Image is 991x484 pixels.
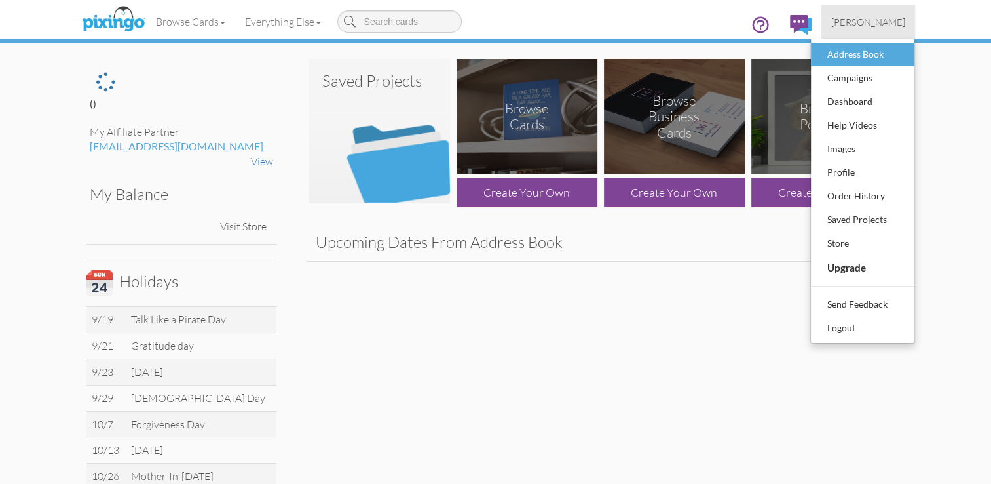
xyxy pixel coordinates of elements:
img: comments.svg [790,15,812,35]
td: Gratitude day [126,333,276,359]
td: 9/29 [86,385,126,411]
div: Browse Posters [786,100,857,133]
h3: My Balance [90,186,263,203]
div: Images [824,139,901,159]
a: Campaigns [811,66,914,90]
div: Store [824,233,901,253]
a: Dashboard [811,90,914,113]
a: Order History [811,184,914,208]
div: Dashboard [824,92,901,111]
div: My Affiliate Partner [90,125,273,140]
td: Talk Like a Pirate Day [126,307,276,333]
td: 9/21 [86,333,126,359]
div: Browse Cards [491,100,562,133]
img: saved-projects2.png [309,59,450,203]
a: Saved Projects [811,208,914,232]
a: Address Book [811,43,914,66]
div: Upgrade [824,257,901,278]
div: Send Feedback [824,294,901,314]
div: Profile [824,163,901,182]
a: Logout [811,316,914,340]
td: Forgiveness Day [126,411,276,437]
h3: Saved Projects [322,72,437,89]
td: 10/13 [86,437,126,464]
a: View [251,155,273,168]
a: Browse Cards [146,5,235,38]
a: Store [811,232,914,255]
img: pixingo logo [79,3,148,36]
div: Create Your Own [604,178,745,207]
a: [PERSON_NAME] [821,5,915,39]
h3: Holidays [86,270,267,296]
div: Logout [824,318,901,338]
div: Saved Projects [824,210,901,230]
div: [EMAIL_ADDRESS][DOMAIN_NAME] [90,139,273,154]
h3: Upcoming Dates From Address Book [316,233,886,251]
img: browse-cards.png [457,59,597,174]
input: Search cards [337,10,462,33]
img: browse-posters.png [751,59,892,174]
img: browse-business-cards.png [604,59,745,174]
div: Create Your Own [457,178,597,207]
td: [DATE] [126,359,276,385]
a: Everything Else [235,5,331,38]
td: 10/7 [86,411,126,437]
div: Visit Store [214,212,273,241]
div: Browse Business Cards [639,92,709,141]
div: Order History [824,186,901,206]
div: Create Your Own [751,178,892,207]
span: () [90,97,96,110]
td: 9/19 [86,307,126,333]
td: [DATE] [126,437,276,464]
td: 9/23 [86,359,126,385]
a: Upgrade [811,255,914,280]
div: Campaigns [824,68,901,88]
a: Help Videos [811,113,914,137]
img: calendar.svg [86,270,113,296]
a: () [90,97,96,110]
span: [PERSON_NAME] [831,16,905,28]
div: Help Videos [824,115,901,135]
a: Images [811,137,914,161]
a: Send Feedback [811,292,914,316]
a: Profile [811,161,914,184]
div: Address Book [824,45,901,64]
td: [DEMOGRAPHIC_DATA] Day [126,385,276,411]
